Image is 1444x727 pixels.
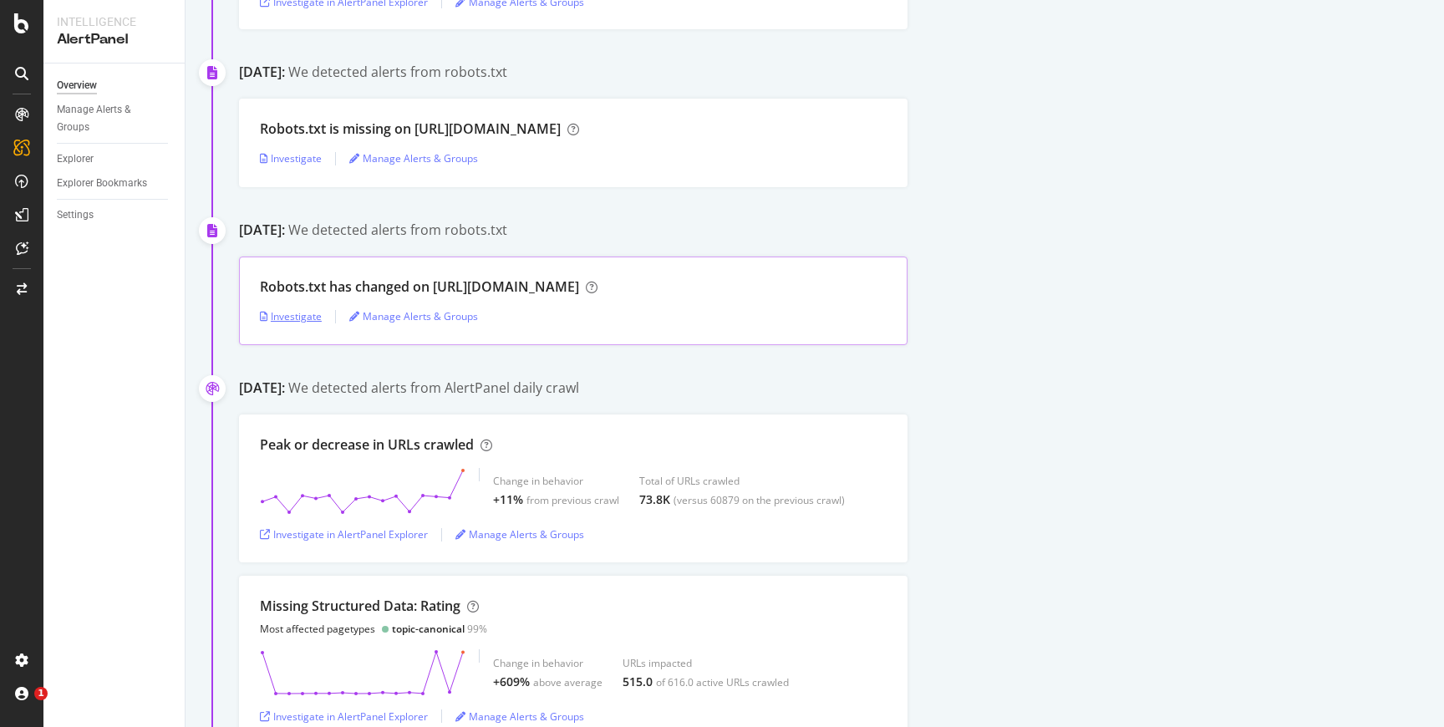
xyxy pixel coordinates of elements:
a: Explorer [57,150,173,168]
div: topic-canonical [392,622,465,636]
div: Total of URLs crawled [639,474,845,488]
div: We detected alerts from robots.txt [288,221,507,240]
a: Manage Alerts & Groups [455,527,584,541]
div: +609% [493,674,530,690]
button: Manage Alerts & Groups [455,521,584,548]
div: 99% [392,622,487,636]
div: Overview [57,77,97,94]
div: Explorer [57,150,94,168]
button: Manage Alerts & Groups [349,145,478,172]
div: We detected alerts from AlertPanel daily crawl [288,379,579,398]
button: Investigate [260,145,322,172]
div: Robots.txt is missing on [URL][DOMAIN_NAME] [260,119,561,139]
a: Investigate [260,309,322,323]
div: Peak or decrease in URLs crawled [260,435,474,455]
a: Settings [57,206,173,224]
div: Missing Structured Data: Rating [260,597,460,616]
div: Settings [57,206,94,224]
div: [DATE]: [239,221,285,240]
div: [DATE]: [239,379,285,398]
div: 73.8K [639,491,670,508]
a: Manage Alerts & Groups [349,151,478,165]
div: Change in behavior [493,474,619,488]
div: We detected alerts from robots.txt [288,63,507,82]
button: Investigate in AlertPanel Explorer [260,521,428,548]
div: Most affected pagetypes [260,622,375,636]
a: Manage Alerts & Groups [455,709,584,724]
div: (versus 60879 on the previous crawl) [674,493,845,507]
a: Explorer Bookmarks [57,175,173,192]
a: Manage Alerts & Groups [57,101,173,136]
div: Explorer Bookmarks [57,175,147,192]
div: Intelligence [57,13,171,30]
div: [DATE]: [239,63,285,82]
span: 1 [34,687,48,700]
div: 515.0 [623,674,653,690]
div: AlertPanel [57,30,171,49]
div: Manage Alerts & Groups [57,101,157,136]
button: Manage Alerts & Groups [349,303,478,330]
div: +11% [493,491,523,508]
div: Change in behavior [493,656,603,670]
div: above average [533,675,603,689]
div: from previous crawl [526,493,619,507]
div: Robots.txt has changed on [URL][DOMAIN_NAME] [260,277,579,297]
button: Investigate [260,303,322,330]
a: Investigate [260,151,322,165]
div: URLs impacted [623,656,789,670]
a: Investigate in AlertPanel Explorer [260,709,428,724]
a: Investigate in AlertPanel Explorer [260,527,428,541]
a: Overview [57,77,173,94]
a: Manage Alerts & Groups [349,309,478,323]
div: of 616.0 active URLs crawled [656,675,789,689]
